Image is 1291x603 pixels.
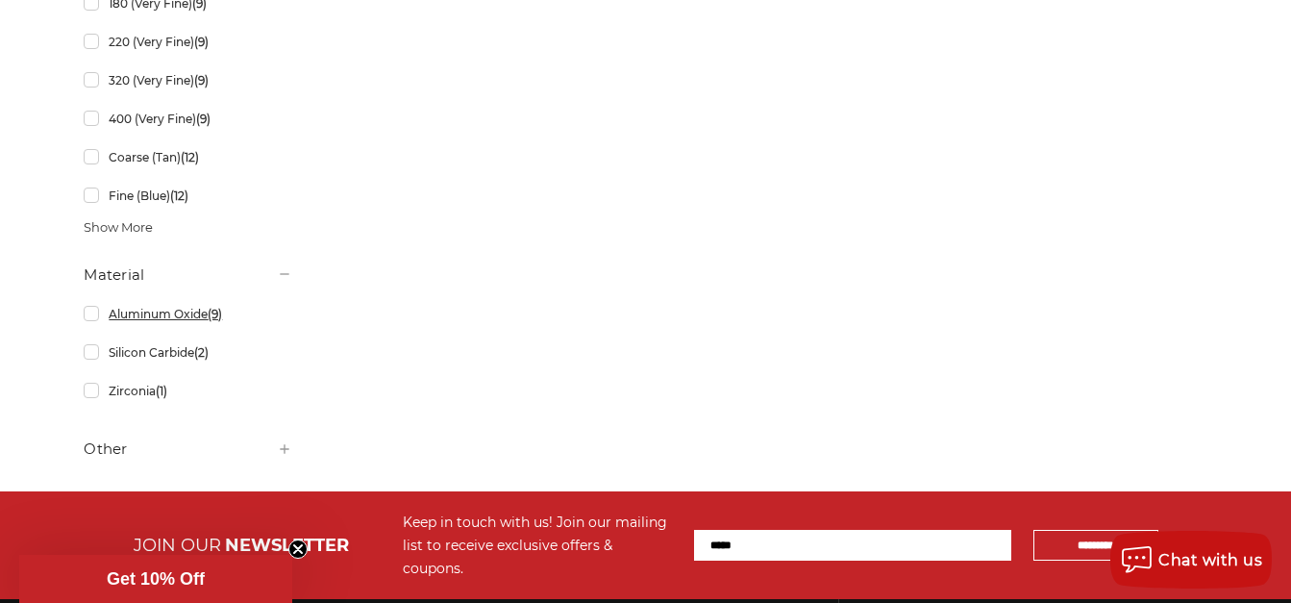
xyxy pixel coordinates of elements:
[225,535,349,556] span: NEWSLETTER
[208,307,222,321] span: (9)
[84,336,292,369] a: Silicon Carbide
[84,438,292,461] h5: Other
[1158,551,1262,569] span: Chat with us
[134,535,221,556] span: JOIN OUR
[84,297,292,331] a: Aluminum Oxide
[84,102,292,136] a: 400 (Very Fine)
[84,374,292,408] a: Zirconia
[156,384,167,398] span: (1)
[84,25,292,59] a: 220 (Very Fine)
[84,218,153,238] span: Show More
[84,264,292,287] h5: Material
[194,345,209,360] span: (2)
[288,540,308,559] button: Close teaser
[84,140,292,174] a: Coarse (Tan)
[1110,531,1272,589] button: Chat with us
[194,35,209,49] span: (9)
[84,63,292,97] a: 320 (Very Fine)
[170,188,188,203] span: (12)
[196,112,211,126] span: (9)
[181,150,199,164] span: (12)
[107,569,205,589] span: Get 10% Off
[19,555,292,603] div: Get 10% OffClose teaser
[403,511,675,580] div: Keep in touch with us! Join our mailing list to receive exclusive offers & coupons.
[194,73,209,88] span: (9)
[84,179,292,213] a: Fine (Blue)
